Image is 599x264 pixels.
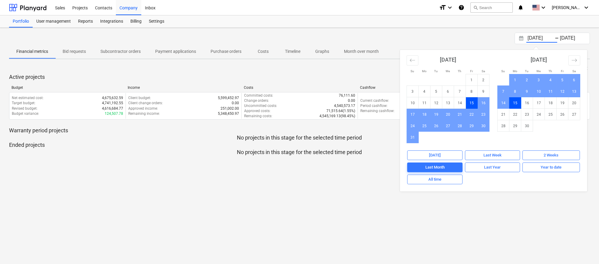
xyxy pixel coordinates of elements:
a: Integrations [97,15,127,27]
p: Timeline [285,48,300,55]
small: Mo [513,69,517,73]
button: Last Year [465,163,520,172]
button: Move backward to switch to the previous month. [407,55,418,66]
small: Tu [525,69,529,73]
td: Choose Wednesday, September 10, 2025 as your check-in date. It's available. [533,86,545,97]
div: 2 Weeks [544,152,558,159]
p: Remaining costs : [244,114,272,119]
div: Budget [11,85,123,90]
td: Choose Sunday, August 17, 2025 as your check-in date. It's available. [407,109,419,120]
div: Costs [244,85,355,90]
p: 4,545,169.13 ( 98.45% ) [319,114,355,119]
p: 71,515.64 ( 1.55% ) [326,108,355,114]
td: Choose Sunday, August 31, 2025 as your check-in date. It's available. [407,132,419,143]
small: Su [502,69,505,73]
small: Sa [482,69,485,73]
td: Choose Wednesday, August 6, 2025 as your check-in date. It's available. [442,86,454,97]
td: Choose Saturday, August 30, 2025 as your check-in date. It's available. [478,120,489,132]
p: 124,507.78 [105,111,123,116]
td: Choose Saturday, August 2, 2025 as your check-in date. It's available. [478,74,489,86]
td: Choose Saturday, August 9, 2025 as your check-in date. It's available. [478,86,489,97]
p: 4,616,684.77 [102,106,123,111]
p: Remaining cashflow : [360,108,394,114]
p: 251,002.00 [221,106,239,111]
div: Year to date [541,164,561,171]
td: Choose Thursday, September 18, 2025 as your check-in date. It's available. [545,97,557,109]
strong: [DATE] [531,56,547,63]
td: Choose Thursday, September 25, 2025 as your check-in date. It's available. [545,109,557,120]
td: Selected. Monday, September 15, 2025 [509,97,521,109]
button: [DATE] [407,150,463,160]
td: Choose Monday, August 11, 2025 as your check-in date. It's available. [419,97,430,109]
div: [DATE] [429,152,441,159]
p: Net estimated cost : [12,95,44,101]
p: Remaining income : [128,111,160,116]
td: Choose Wednesday, August 20, 2025 as your check-in date. It's available. [442,109,454,120]
button: Search [470,2,513,13]
p: Current cashflow : [360,98,389,103]
td: Choose Friday, August 29, 2025 as your check-in date. It's available. [466,120,478,132]
td: Choose Tuesday, August 12, 2025 as your check-in date. It's available. [430,97,442,109]
small: Tu [434,69,438,73]
p: 5,348,450.97 [218,111,239,116]
span: [PERSON_NAME] [552,5,582,10]
p: Ended projects [9,141,590,149]
td: Selected. Friday, August 15, 2025 [466,97,478,109]
td: Choose Thursday, September 4, 2025 as your check-in date. It's available. [545,74,557,86]
p: 0.00 [348,98,355,103]
input: End Date [559,34,590,43]
p: Payment applications [155,48,196,55]
p: 4,741,192.55 [102,101,123,106]
p: 4,540,573.17 [334,103,355,108]
td: Choose Friday, September 26, 2025 as your check-in date. It's available. [557,109,568,120]
div: Last Month [425,164,445,171]
p: Costs [256,48,270,55]
small: Su [411,69,414,73]
small: Mo [422,69,427,73]
td: Choose Tuesday, August 26, 2025 as your check-in date. It's available. [430,120,442,132]
td: Choose Monday, September 1, 2025 as your check-in date. It's available. [509,74,521,86]
p: Change orders : [244,98,269,103]
p: Client change orders : [128,101,163,106]
p: Approved costs : [244,108,270,114]
button: Last Month [407,163,463,172]
p: Bid requests [63,48,86,55]
a: Billing [127,15,145,27]
td: Choose Sunday, September 21, 2025 as your check-in date. It's available. [498,109,509,120]
small: We [537,69,541,73]
small: Fr [561,69,564,73]
td: Choose Tuesday, August 19, 2025 as your check-in date. It's available. [430,109,442,120]
td: Choose Wednesday, September 3, 2025 as your check-in date. It's available. [533,74,545,86]
p: Period cashflow : [360,103,388,108]
td: Choose Wednesday, August 27, 2025 as your check-in date. It's available. [442,120,454,132]
td: Choose Sunday, September 14, 2025 as your check-in date. It's available. [498,97,509,109]
div: Income [128,85,239,90]
div: Portfolio [9,15,33,27]
p: Target budget : [12,101,35,106]
button: All time [407,175,463,184]
i: notifications [518,4,524,11]
td: Choose Tuesday, August 5, 2025 as your check-in date. It's available. [430,86,442,97]
p: Committed costs : [244,93,273,98]
p: Active projects [9,73,590,81]
p: 5,599,452.97 [218,95,239,101]
p: Revised budget : [12,106,38,111]
td: Choose Wednesday, September 24, 2025 as your check-in date. It's available. [533,109,545,120]
td: Choose Friday, August 22, 2025 as your check-in date. It's available. [466,109,478,120]
a: Reports [74,15,97,27]
td: Choose Wednesday, September 17, 2025 as your check-in date. It's available. [533,97,545,109]
i: keyboard_arrow_down [446,4,453,11]
td: Choose Saturday, September 13, 2025 as your check-in date. It's available. [568,86,580,97]
td: Choose Saturday, August 16, 2025 as your check-in date. It's available. [478,97,489,109]
iframe: Chat Widget [569,235,599,264]
p: Warranty period projects [9,127,590,134]
p: Purchase orders [211,48,241,55]
td: Choose Tuesday, September 9, 2025 as your check-in date. It's available. [521,86,533,97]
p: No projects in this stage for the selected time period [9,149,590,156]
td: Choose Monday, August 18, 2025 as your check-in date. It's available. [419,109,430,120]
td: Choose Thursday, August 28, 2025 as your check-in date. It's available. [454,120,466,132]
div: Settings [145,15,168,27]
div: Last Year [484,164,501,171]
